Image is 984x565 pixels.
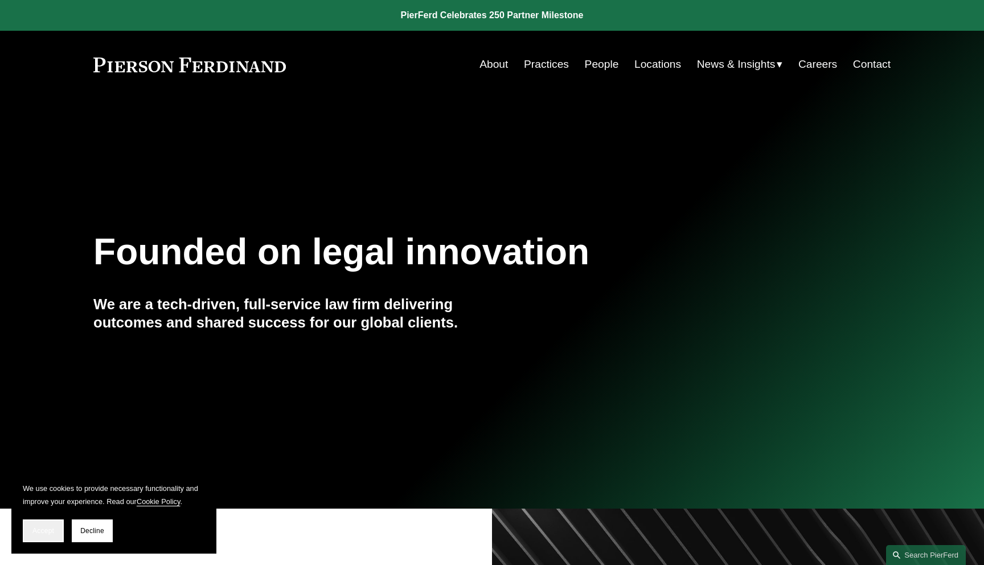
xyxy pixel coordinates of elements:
[137,497,181,506] a: Cookie Policy
[11,470,216,554] section: Cookie banner
[853,54,891,75] a: Contact
[93,295,492,332] h4: We are a tech-driven, full-service law firm delivering outcomes and shared success for our global...
[23,519,64,542] button: Accept
[23,482,205,508] p: We use cookies to provide necessary functionality and improve your experience. Read our .
[634,54,681,75] a: Locations
[80,527,104,535] span: Decline
[479,54,508,75] a: About
[32,527,54,535] span: Accept
[93,231,758,273] h1: Founded on legal innovation
[886,545,966,565] a: Search this site
[585,54,619,75] a: People
[697,55,776,75] span: News & Insights
[798,54,837,75] a: Careers
[72,519,113,542] button: Decline
[697,54,783,75] a: folder dropdown
[524,54,569,75] a: Practices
